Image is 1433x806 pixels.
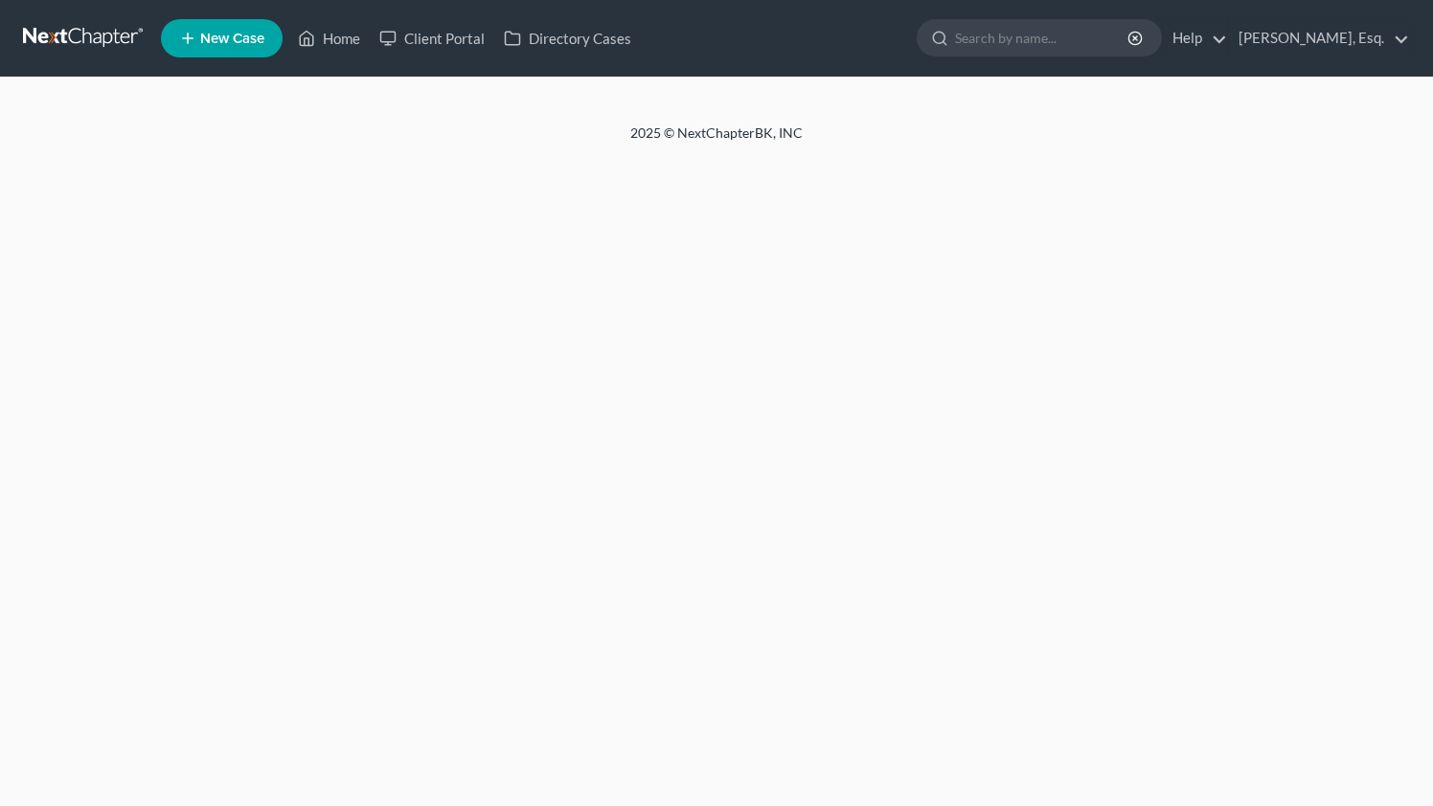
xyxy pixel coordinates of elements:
input: Search by name... [955,20,1130,56]
a: [PERSON_NAME], Esq. [1229,21,1409,56]
a: Directory Cases [494,21,641,56]
span: New Case [200,32,264,46]
div: 2025 © NextChapterBK, INC [171,123,1262,158]
a: Home [288,21,370,56]
a: Help [1163,21,1227,56]
a: Client Portal [370,21,494,56]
